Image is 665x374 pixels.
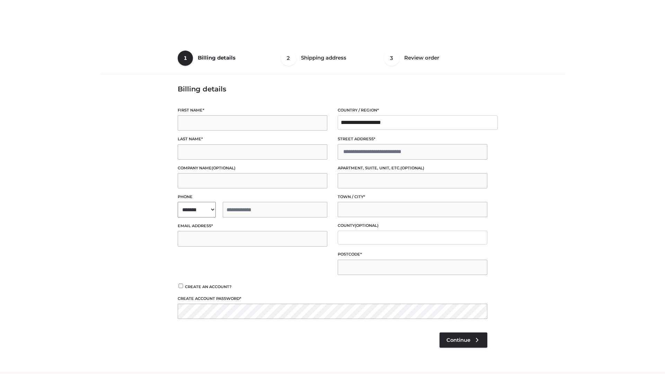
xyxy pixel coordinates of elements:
label: Postcode [338,251,487,258]
label: Email address [178,223,327,229]
span: 1 [178,51,193,66]
input: Create an account? [178,284,184,288]
label: Country / Region [338,107,487,114]
label: Town / City [338,194,487,200]
label: Create account password [178,295,487,302]
label: Street address [338,136,487,142]
span: 3 [384,51,399,66]
label: County [338,222,487,229]
label: First name [178,107,327,114]
h3: Billing details [178,85,487,93]
span: Shipping address [301,54,346,61]
span: Continue [446,337,470,343]
span: Create an account? [185,284,232,289]
span: Review order [404,54,439,61]
span: (optional) [212,166,236,170]
span: (optional) [400,166,424,170]
a: Continue [440,332,487,348]
span: Billing details [198,54,236,61]
span: (optional) [355,223,379,228]
label: Apartment, suite, unit, etc. [338,165,487,171]
label: Phone [178,194,327,200]
label: Company name [178,165,327,171]
span: 2 [281,51,296,66]
label: Last name [178,136,327,142]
